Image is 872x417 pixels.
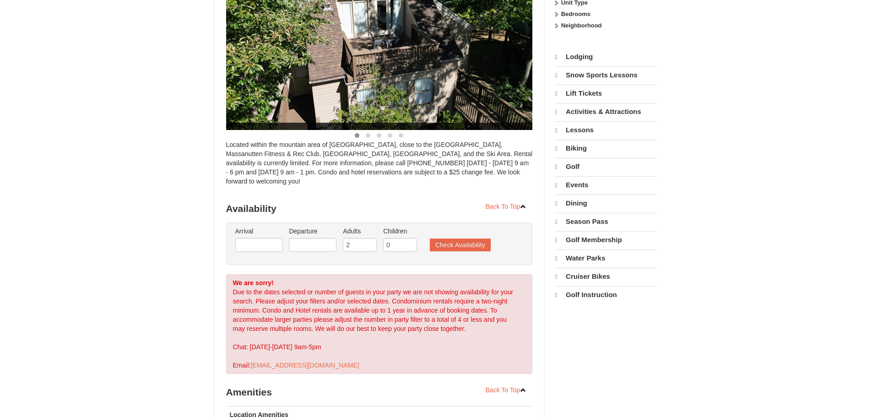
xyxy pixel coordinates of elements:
[430,238,491,251] button: Check Availability
[289,227,336,236] label: Departure
[235,227,283,236] label: Arrival
[343,227,377,236] label: Adults
[383,227,417,236] label: Children
[555,121,657,139] a: Lessons
[480,200,533,213] a: Back To Top
[226,140,533,195] div: Located within the mountain area of [GEOGRAPHIC_DATA], close to the [GEOGRAPHIC_DATA], Massanutte...
[555,286,657,303] a: Golf Instruction
[233,279,274,287] strong: We are sorry!
[555,66,657,84] a: Snow Sports Lessons
[555,231,657,249] a: Golf Membership
[226,200,533,218] h3: Availability
[226,274,533,374] div: Due to the dates selected or number of guests in your party we are not showing availability for y...
[555,268,657,285] a: Cruiser Bikes
[555,140,657,157] a: Biking
[555,103,657,120] a: Activities & Attractions
[555,176,657,194] a: Events
[555,213,657,230] a: Season Pass
[555,195,657,212] a: Dining
[561,22,602,29] strong: Neighborhood
[555,85,657,102] a: Lift Tickets
[226,383,533,401] h3: Amenities
[480,383,533,397] a: Back To Top
[555,158,657,175] a: Golf
[555,49,657,65] a: Lodging
[250,362,359,369] a: [EMAIL_ADDRESS][DOMAIN_NAME]
[561,11,590,17] strong: Bedrooms
[555,249,657,267] a: Water Parks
